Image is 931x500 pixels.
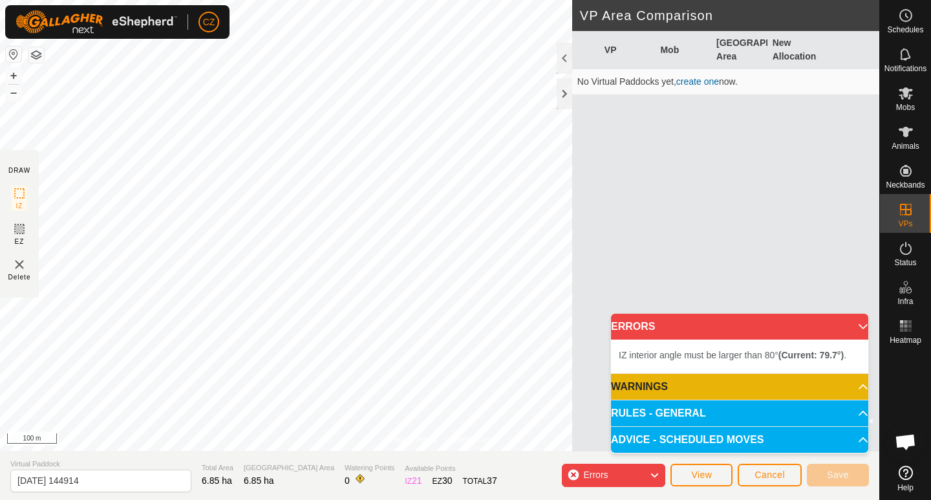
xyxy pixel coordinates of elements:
[611,427,868,453] p-accordion-header: ADVICE - SCHEDULED MOVES
[6,47,21,62] button: Reset Map
[655,31,711,69] th: Mob
[611,435,764,445] span: ADVICE - SCHEDULED MOVES
[890,336,921,344] span: Heatmap
[244,462,334,473] span: [GEOGRAPHIC_DATA] Area
[12,257,27,272] img: VP
[202,462,233,473] span: Total Area
[897,298,913,305] span: Infra
[896,103,915,111] span: Mobs
[884,65,926,72] span: Notifications
[202,475,232,486] span: 6.85 ha
[583,470,608,480] span: Errors
[887,26,923,34] span: Schedules
[405,463,497,474] span: Available Points
[894,259,916,266] span: Status
[433,474,453,488] div: EZ
[580,8,879,23] h2: VP Area Comparison
[8,272,31,282] span: Delete
[345,462,394,473] span: Watering Points
[6,85,21,100] button: –
[244,475,274,486] span: 6.85 ha
[611,400,868,426] p-accordion-header: RULES - GENERAL
[691,470,712,480] span: View
[676,76,719,87] a: create one
[28,47,44,63] button: Map Layers
[897,484,914,492] span: Help
[767,31,824,69] th: New Allocation
[16,201,23,211] span: IZ
[6,68,21,83] button: +
[827,470,849,480] span: Save
[807,464,869,486] button: Save
[16,10,177,34] img: Gallagher Logo
[412,475,422,486] span: 21
[10,459,191,470] span: Virtual Paddock
[611,382,668,392] span: WARNINGS
[611,408,706,418] span: RULES - GENERAL
[611,340,868,373] p-accordion-content: ERRORS
[670,464,733,486] button: View
[203,16,215,29] span: CZ
[886,422,925,461] div: Open chat
[389,434,437,446] a: Privacy Policy
[8,166,30,175] div: DRAW
[778,350,844,360] b: (Current: 79.7°)
[405,474,422,488] div: IZ
[599,31,656,69] th: VP
[898,220,912,228] span: VPs
[487,475,497,486] span: 37
[880,461,931,497] a: Help
[345,475,350,486] span: 0
[754,470,785,480] span: Cancel
[886,181,925,189] span: Neckbands
[892,142,919,150] span: Animals
[611,321,655,332] span: ERRORS
[442,475,453,486] span: 30
[611,314,868,340] p-accordion-header: ERRORS
[453,434,491,446] a: Contact Us
[619,350,846,360] span: IZ interior angle must be larger than 80° .
[611,374,868,400] p-accordion-header: WARNINGS
[572,69,879,95] td: No Virtual Paddocks yet, now.
[711,31,767,69] th: [GEOGRAPHIC_DATA] Area
[15,237,25,246] span: EZ
[463,474,497,488] div: TOTAL
[738,464,802,486] button: Cancel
